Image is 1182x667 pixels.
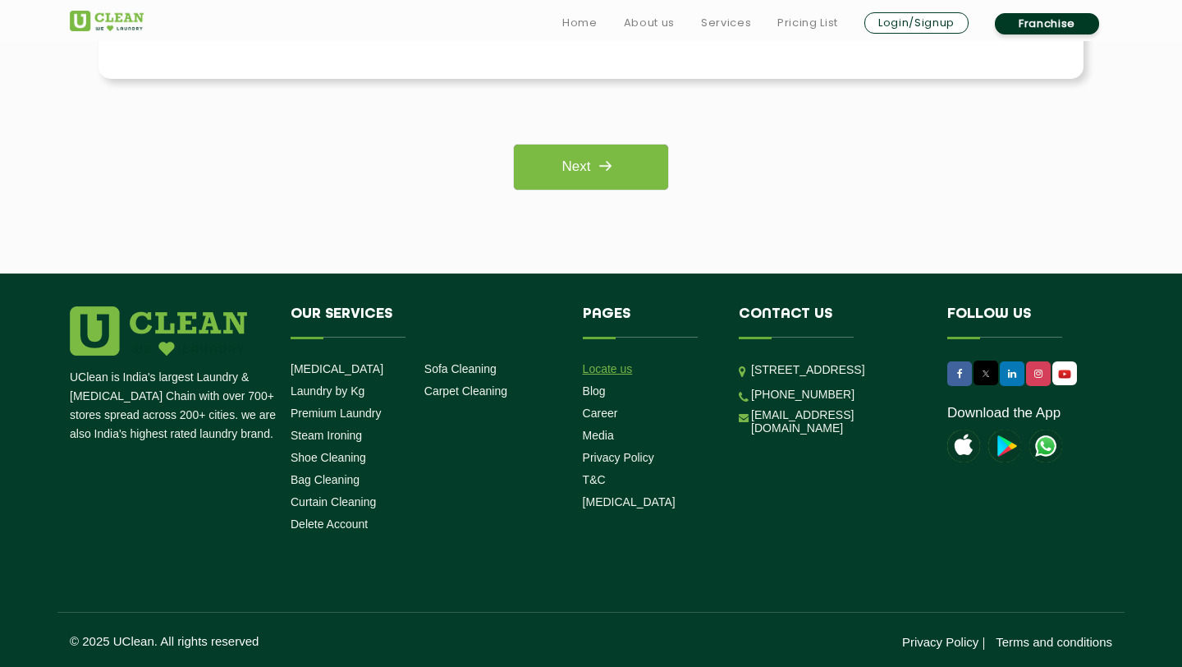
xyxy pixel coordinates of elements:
a: Carpet Cleaning [424,384,507,398]
a: Sofa Cleaning [424,362,497,375]
a: Shoe Cleaning [291,451,366,464]
a: Bag Cleaning [291,473,360,486]
p: © 2025 UClean. All rights reserved [70,634,591,648]
a: Delete Account [291,517,368,531]
a: [PHONE_NUMBER] [751,388,854,401]
a: Media [583,429,614,442]
a: [EMAIL_ADDRESS][DOMAIN_NAME] [751,408,923,435]
a: Laundry by Kg [291,384,364,398]
a: [MEDICAL_DATA] [583,495,676,508]
a: Terms and conditions [996,635,1112,649]
h4: Our Services [291,306,558,338]
img: UClean Laundry and Dry Cleaning [70,11,144,31]
a: Privacy Policy [902,635,978,649]
img: UClean Laundry and Dry Cleaning [1054,366,1075,383]
a: Curtain Cleaning [291,495,376,508]
h4: Follow us [947,306,1092,338]
img: UClean Laundry and Dry Cleaning [1029,430,1062,462]
a: About us [624,13,675,33]
h4: Contact us [739,306,923,338]
a: Locate us [583,362,633,375]
a: Premium Laundry [291,407,382,420]
h4: Pages [583,306,715,338]
img: playstoreicon.png [988,430,1021,462]
a: Career [583,407,618,420]
a: Privacy Policy [583,451,654,464]
a: Steam Ironing [291,429,362,442]
img: apple-icon.png [947,430,980,462]
img: right_icon.png [590,151,620,181]
img: logo.png [70,306,247,356]
a: Blog [583,384,606,398]
a: Next [514,145,667,190]
a: Home [562,13,598,33]
a: Services [701,13,751,33]
p: [STREET_ADDRESS] [751,361,923,379]
a: Pricing List [777,13,838,33]
a: Download the App [947,405,1061,421]
a: Login/Signup [864,12,969,34]
a: T&C [583,473,606,486]
a: [MEDICAL_DATA] [291,362,383,375]
p: UClean is India's largest Laundry & [MEDICAL_DATA] Chain with over 700+ stores spread across 200+... [70,368,278,444]
a: Franchise [995,13,1099,34]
